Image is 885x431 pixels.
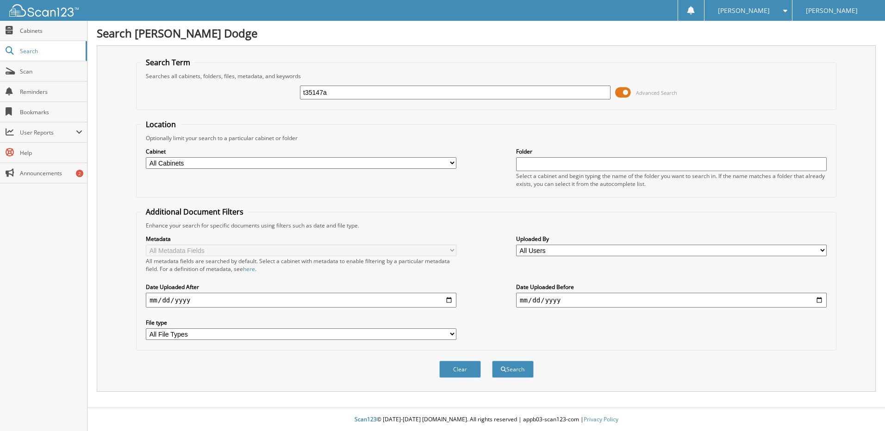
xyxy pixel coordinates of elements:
[516,148,827,155] label: Folder
[492,361,534,378] button: Search
[718,8,770,13] span: [PERSON_NAME]
[141,57,195,68] legend: Search Term
[20,47,81,55] span: Search
[141,72,831,80] div: Searches all cabinets, folders, files, metadata, and keywords
[141,119,181,129] legend: Location
[243,265,255,273] a: here
[516,172,827,188] div: Select a cabinet and begin typing the name of the folder you want to search in. If the name match...
[146,283,456,291] label: Date Uploaded After
[146,319,456,326] label: File type
[516,283,827,291] label: Date Uploaded Before
[20,27,82,35] span: Cabinets
[516,293,827,308] input: end
[146,293,456,308] input: start
[20,169,82,177] span: Announcements
[20,88,82,96] span: Reminders
[97,25,876,41] h1: Search [PERSON_NAME] Dodge
[20,149,82,157] span: Help
[76,170,83,177] div: 2
[146,235,456,243] label: Metadata
[146,148,456,155] label: Cabinet
[141,222,831,229] div: Enhance your search for specific documents using filters such as date and file type.
[20,129,76,136] span: User Reports
[355,415,377,423] span: Scan123
[636,89,677,96] span: Advanced Search
[9,4,79,17] img: scan123-logo-white.svg
[439,361,481,378] button: Clear
[806,8,858,13] span: [PERSON_NAME]
[141,207,248,217] legend: Additional Document Filters
[20,68,82,75] span: Scan
[87,408,885,431] div: © [DATE]-[DATE] [DOMAIN_NAME]. All rights reserved | appb03-scan123-com |
[141,134,831,142] div: Optionally limit your search to a particular cabinet or folder
[146,257,456,273] div: All metadata fields are searched by default. Select a cabinet with metadata to enable filtering b...
[516,235,827,243] label: Uploaded By
[20,108,82,116] span: Bookmarks
[584,415,618,423] a: Privacy Policy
